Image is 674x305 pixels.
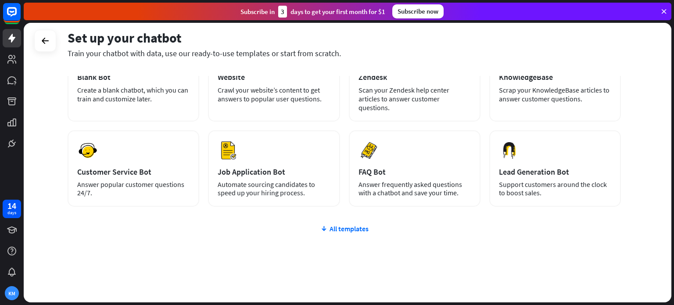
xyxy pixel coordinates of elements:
[7,202,16,210] div: 14
[359,167,471,177] div: FAQ Bot
[77,167,190,177] div: Customer Service Bot
[359,86,471,112] div: Scan your Zendesk help center articles to answer customer questions.
[77,180,190,197] div: Answer popular customer questions 24/7.
[7,4,33,30] button: Open LiveChat chat widget
[218,167,330,177] div: Job Application Bot
[499,86,611,103] div: Scrap your KnowledgeBase articles to answer customer questions.
[5,286,19,300] div: KM
[77,72,190,82] div: Blank Bot
[68,29,621,46] div: Set up your chatbot
[499,167,611,177] div: Lead Generation Bot
[278,6,287,18] div: 3
[68,48,621,58] div: Train your chatbot with data, use our ready-to-use templates or start from scratch.
[68,224,621,233] div: All templates
[499,180,611,197] div: Support customers around the clock to boost sales.
[499,72,611,82] div: KnowledgeBase
[359,180,471,197] div: Answer frequently asked questions with a chatbot and save your time.
[392,4,444,18] div: Subscribe now
[359,72,471,82] div: Zendesk
[218,72,330,82] div: Website
[77,86,190,103] div: Create a blank chatbot, which you can train and customize later.
[218,86,330,103] div: Crawl your website’s content to get answers to popular user questions.
[7,210,16,216] div: days
[218,180,330,197] div: Automate sourcing candidates to speed up your hiring process.
[240,6,385,18] div: Subscribe in days to get your first month for $1
[3,200,21,218] a: 14 days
